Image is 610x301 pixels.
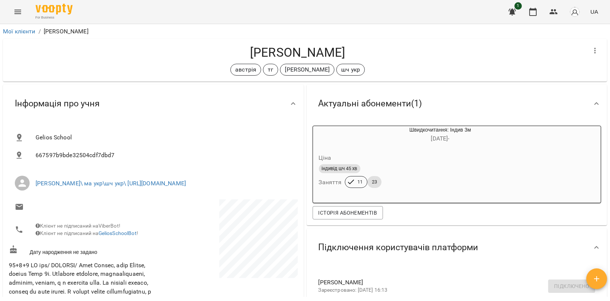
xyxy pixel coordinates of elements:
div: Швидкочитання: Індив 3м [349,126,532,144]
div: Інформація про учня [3,85,304,123]
div: австрія [230,64,261,76]
nav: breadcrumb [3,27,607,36]
p: Зареєстровано: [DATE] 16:13 [319,287,584,294]
h6: Заняття [319,177,342,188]
img: avatar_s.png [570,7,580,17]
div: тг [263,64,278,76]
span: 11 [353,179,367,185]
span: 1 [514,2,522,10]
div: шч укр [336,64,365,76]
button: Menu [9,3,27,21]
div: Швидкочитання: Індив 3м [313,126,349,144]
div: Дату народження не задано [7,244,153,257]
span: індивід шч 45 хв [319,165,360,172]
p: [PERSON_NAME] [44,27,89,36]
span: Історія абонементів [319,208,377,217]
button: Швидкочитання: Індив 3м[DATE]- Цінаіндивід шч 45 хвЗаняття1123 [313,126,532,197]
div: [PERSON_NAME] [280,64,334,76]
span: [PERSON_NAME] [319,278,584,287]
p: шч укр [341,65,360,74]
span: 667597b9bde32504cdf7dbd7 [36,151,292,160]
p: [PERSON_NAME] [285,65,330,74]
span: [DATE] - [431,135,449,142]
a: [PERSON_NAME]\ ма укр\шч укр\ [URL][DOMAIN_NAME] [36,180,186,187]
span: Клієнт не підписаний на ViberBot! [36,223,120,229]
span: Актуальні абонементи ( 1 ) [319,98,422,109]
p: тг [268,65,273,74]
span: For Business [36,15,73,20]
span: Gelios School [36,133,292,142]
span: Підключення користувачів платформи [319,242,479,253]
span: 23 [367,179,381,185]
p: австрія [235,65,256,74]
h6: Ціна [319,153,331,163]
button: UA [587,5,601,19]
a: GeliosSchoolBot [99,230,137,236]
h4: [PERSON_NAME] [9,45,586,60]
li: / [39,27,41,36]
span: Інформація про учня [15,98,100,109]
a: Мої клієнти [3,28,36,35]
span: UA [590,8,598,16]
img: Voopty Logo [36,4,73,14]
div: Актуальні абонементи(1) [307,85,607,123]
span: Клієнт не підписаний на ! [36,230,138,236]
button: Історія абонементів [313,206,383,219]
div: Підключення користувачів платформи [307,228,607,267]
